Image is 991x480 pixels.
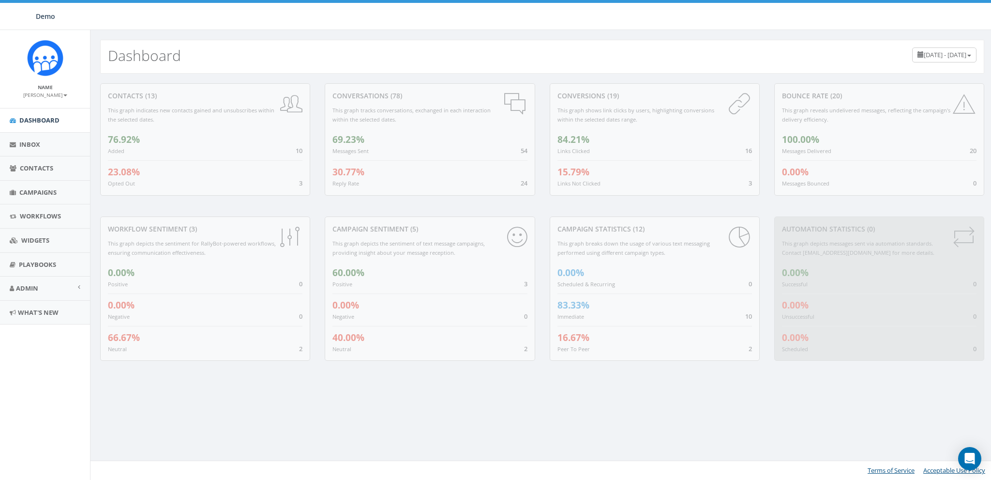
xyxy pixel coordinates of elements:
span: (13) [143,91,157,100]
span: 0 [299,312,302,321]
a: [PERSON_NAME] [23,90,67,99]
small: Links Clicked [557,147,590,155]
span: 0 [973,179,976,187]
div: contacts [108,91,302,101]
div: Open Intercom Messenger [958,447,981,470]
span: 20 [970,146,976,155]
small: This graph depicts the sentiment for RallyBot-powered workflows, ensuring communication effective... [108,240,276,256]
span: Playbooks [19,260,56,269]
small: Added [108,147,124,155]
img: Icon_1.png [27,40,63,76]
small: Immediate [557,313,584,320]
span: 10 [296,146,302,155]
span: 3 [749,179,752,187]
span: 0.00% [782,266,809,279]
small: Scheduled & Recurring [557,280,615,288]
div: Bounce Rate [782,91,976,101]
span: 16.67% [557,331,589,344]
small: Reply Rate [332,180,359,187]
div: Automation Statistics [782,224,976,234]
span: 16 [745,146,752,155]
span: 10 [745,312,752,321]
h2: Dashboard [108,47,181,63]
span: 84.21% [557,133,589,146]
span: 0.00% [108,266,135,279]
div: Workflow Sentiment [108,224,302,234]
small: Positive [332,280,352,288]
div: Campaign Statistics [557,224,752,234]
span: 0.00% [557,266,584,279]
span: 60.00% [332,266,364,279]
span: (5) [408,224,418,233]
small: Unsuccessful [782,313,814,320]
span: Demo [36,12,55,21]
small: This graph depicts the sentiment of text message campaigns, providing insight about your message ... [332,240,485,256]
span: 76.92% [108,133,140,146]
span: 0.00% [782,299,809,311]
span: 54 [521,146,527,155]
span: (78) [389,91,402,100]
small: This graph breaks down the usage of various text messaging performed using different campaign types. [557,240,710,256]
span: 2 [749,344,752,353]
small: This graph tracks conversations, exchanged in each interaction within the selected dates. [332,107,491,123]
small: Neutral [332,345,351,353]
span: 0 [973,344,976,353]
span: Inbox [19,140,40,149]
span: 30.77% [332,166,364,178]
span: Dashboard [19,116,60,124]
small: Negative [332,313,354,320]
span: 0 [973,279,976,288]
small: Successful [782,280,808,288]
span: Campaigns [19,188,57,197]
span: 100.00% [782,133,819,146]
span: 83.33% [557,299,589,311]
small: Positive [108,280,128,288]
small: Messages Delivered [782,147,831,155]
span: Widgets [21,236,49,245]
small: Messages Bounced [782,180,829,187]
small: This graph shows link clicks by users, highlighting conversions within the selected dates range. [557,107,714,123]
span: 24 [521,179,527,187]
div: conversations [332,91,527,101]
small: This graph depicts messages sent via automation standards. Contact [EMAIL_ADDRESS][DOMAIN_NAME] f... [782,240,934,256]
small: Scheduled [782,345,808,353]
span: 23.08% [108,166,140,178]
span: (0) [865,224,875,233]
span: 2 [524,344,527,353]
span: (19) [605,91,619,100]
span: 0.00% [108,299,135,311]
span: (3) [187,224,197,233]
small: Name [38,84,53,91]
span: (20) [828,91,842,100]
span: (12) [631,224,645,233]
span: [DATE] - [DATE] [924,50,966,59]
span: 0.00% [782,166,809,178]
span: 0 [749,279,752,288]
span: 3 [524,279,527,288]
small: Neutral [108,345,127,353]
small: Opted Out [108,180,135,187]
div: Campaign Sentiment [332,224,527,234]
span: 0.00% [782,331,809,344]
span: 0 [524,312,527,321]
span: 2 [299,344,302,353]
span: Admin [16,284,38,293]
a: Terms of Service [868,466,915,475]
span: 69.23% [332,133,364,146]
span: 0 [973,312,976,321]
a: Acceptable Use Policy [923,466,985,475]
small: Messages Sent [332,147,369,155]
small: Links Not Clicked [557,180,601,187]
span: Workflows [20,212,61,220]
span: Contacts [20,164,53,172]
small: This graph indicates new contacts gained and unsubscribes within the selected dates. [108,107,274,123]
span: 0.00% [332,299,359,311]
span: 3 [299,179,302,187]
span: 0 [299,279,302,288]
small: This graph reveals undelivered messages, reflecting the campaign's delivery efficiency. [782,107,950,123]
span: What's New [18,308,59,317]
span: 15.79% [557,166,589,178]
small: [PERSON_NAME] [23,92,67,98]
span: 40.00% [332,331,364,344]
small: Negative [108,313,130,320]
